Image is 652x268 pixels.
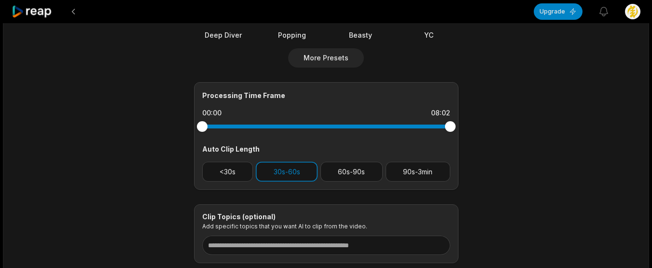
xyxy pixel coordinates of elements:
[202,90,450,100] div: Processing Time Frame
[288,48,364,68] button: More Presets
[331,30,390,40] div: Beasty
[194,30,253,40] div: Deep Diver
[431,108,450,118] div: 08:02
[202,212,450,221] div: Clip Topics (optional)
[256,162,318,182] button: 30s-60s
[202,162,253,182] button: <30s
[202,223,450,230] p: Add specific topics that you want AI to clip from the video.
[400,30,458,40] div: YC
[202,144,450,154] div: Auto Clip Length
[386,162,450,182] button: 90s-3min
[263,30,321,40] div: Popping
[202,108,222,118] div: 00:00
[320,162,383,182] button: 60s-90s
[534,3,583,20] button: Upgrade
